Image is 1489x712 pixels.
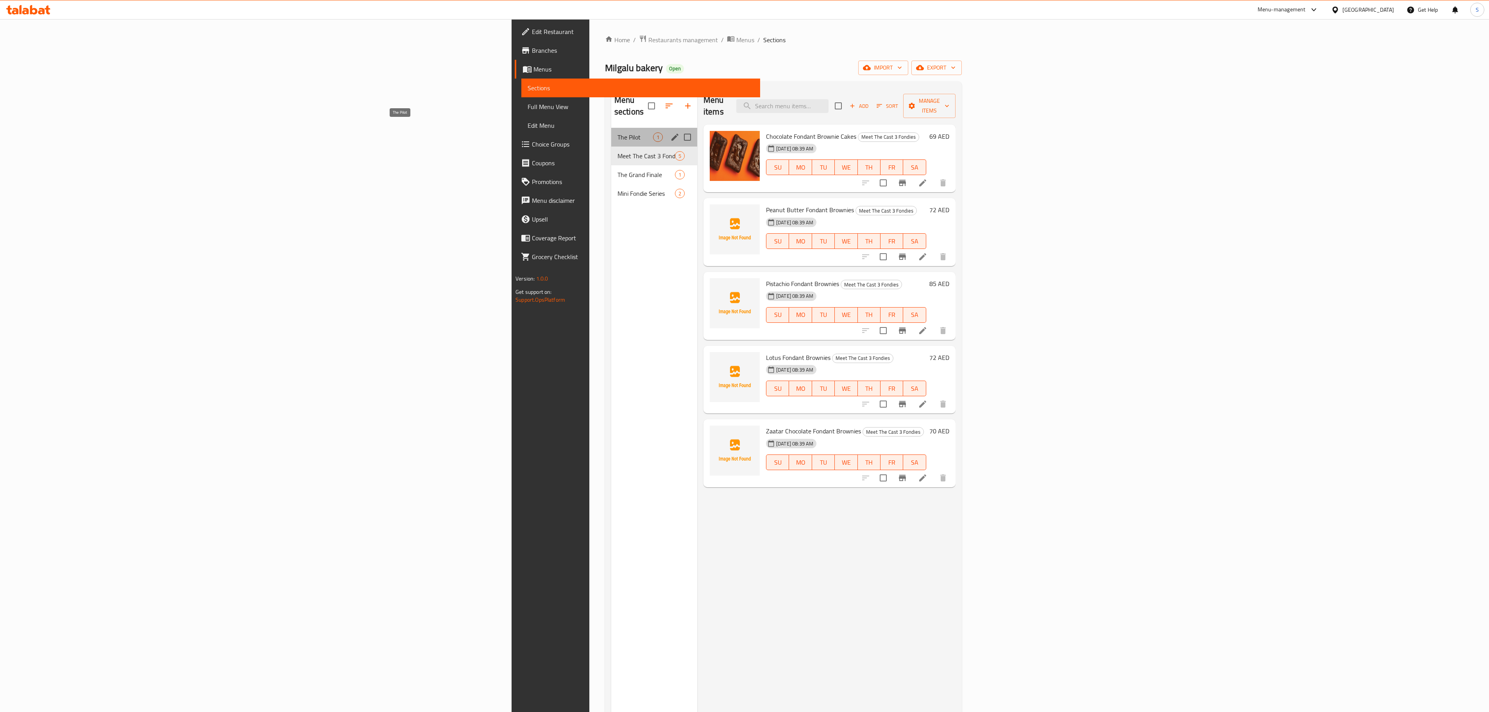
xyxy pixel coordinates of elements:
[770,383,786,394] span: SU
[789,454,812,470] button: MO
[847,100,872,112] button: Add
[918,399,927,409] a: Edit menu item
[832,354,893,363] span: Meet The Cast 3 Fondies
[789,381,812,396] button: MO
[792,457,809,468] span: MO
[815,236,832,247] span: TU
[881,454,903,470] button: FR
[515,41,760,60] a: Branches
[812,454,835,470] button: TU
[675,190,684,197] span: 2
[929,426,949,437] h6: 70 AED
[861,236,877,247] span: TH
[858,159,881,175] button: TH
[812,233,835,249] button: TU
[675,171,684,179] span: 1
[838,236,854,247] span: WE
[881,233,903,249] button: FR
[789,159,812,175] button: MO
[515,172,760,191] a: Promotions
[835,233,857,249] button: WE
[884,309,900,320] span: FR
[918,252,927,261] a: Edit menu item
[906,309,923,320] span: SA
[532,233,754,243] span: Coverage Report
[918,326,927,335] a: Edit menu item
[855,206,917,215] div: Meet The Cast 3 Fondies
[856,206,916,215] span: Meet The Cast 3 Fondies
[792,309,809,320] span: MO
[617,151,675,161] div: Meet The Cast 3 Fondies
[903,159,926,175] button: SA
[858,132,919,141] span: Meet The Cast 3 Fondies
[877,102,898,111] span: Sort
[848,102,870,111] span: Add
[736,99,829,113] input: search
[929,278,949,289] h6: 85 AED
[521,116,760,135] a: Edit Menu
[858,233,881,249] button: TH
[812,381,835,396] button: TU
[861,457,877,468] span: TH
[617,189,675,198] span: Mini Fondie Series
[847,100,872,112] span: Add item
[858,454,881,470] button: TH
[830,98,847,114] span: Select section
[675,170,685,179] div: items
[835,454,857,470] button: WE
[861,383,877,394] span: TH
[815,457,832,468] span: TU
[605,35,962,45] nav: breadcrumb
[766,352,830,363] span: Lotus Fondant Brownies
[611,128,697,147] div: The Pilot1edit
[893,469,912,487] button: Branch-specific-item
[884,236,900,247] span: FR
[812,307,835,323] button: TU
[773,440,816,447] span: [DATE] 08:39 AM
[906,383,923,394] span: SA
[515,135,760,154] a: Choice Groups
[841,280,902,289] div: Meet The Cast 3 Fondies
[792,236,809,247] span: MO
[515,274,535,284] span: Version:
[532,196,754,205] span: Menu disclaimer
[710,426,760,476] img: Zaatar Chocolate Fondant Brownies
[835,381,857,396] button: WE
[906,236,923,247] span: SA
[881,381,903,396] button: FR
[770,309,786,320] span: SU
[918,178,927,188] a: Edit menu item
[515,22,760,41] a: Edit Restaurant
[611,184,697,203] div: Mini Fondie Series2
[710,131,760,181] img: Chocolate Fondant Brownie Cakes
[515,154,760,172] a: Coupons
[770,457,786,468] span: SU
[792,383,809,394] span: MO
[918,473,927,483] a: Edit menu item
[766,204,854,216] span: Peanut Butter Fondant Brownies
[909,96,949,116] span: Manage items
[906,457,923,468] span: SA
[903,94,956,118] button: Manage items
[611,125,697,206] nav: Menu sections
[617,170,675,179] span: The Grand Finale
[934,395,952,413] button: delete
[773,292,816,300] span: [DATE] 08:39 AM
[903,454,926,470] button: SA
[528,121,754,130] span: Edit Menu
[611,165,697,184] div: The Grand Finale1
[918,63,956,73] span: export
[841,280,902,289] span: Meet The Cast 3 Fondies
[766,381,789,396] button: SU
[875,175,891,191] span: Select to update
[838,309,854,320] span: WE
[675,152,684,160] span: 5
[929,352,949,363] h6: 72 AED
[863,427,924,437] div: Meet The Cast 3 Fondies
[872,100,903,112] span: Sort items
[838,457,854,468] span: WE
[875,249,891,265] span: Select to update
[528,102,754,111] span: Full Menu View
[515,210,760,229] a: Upsell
